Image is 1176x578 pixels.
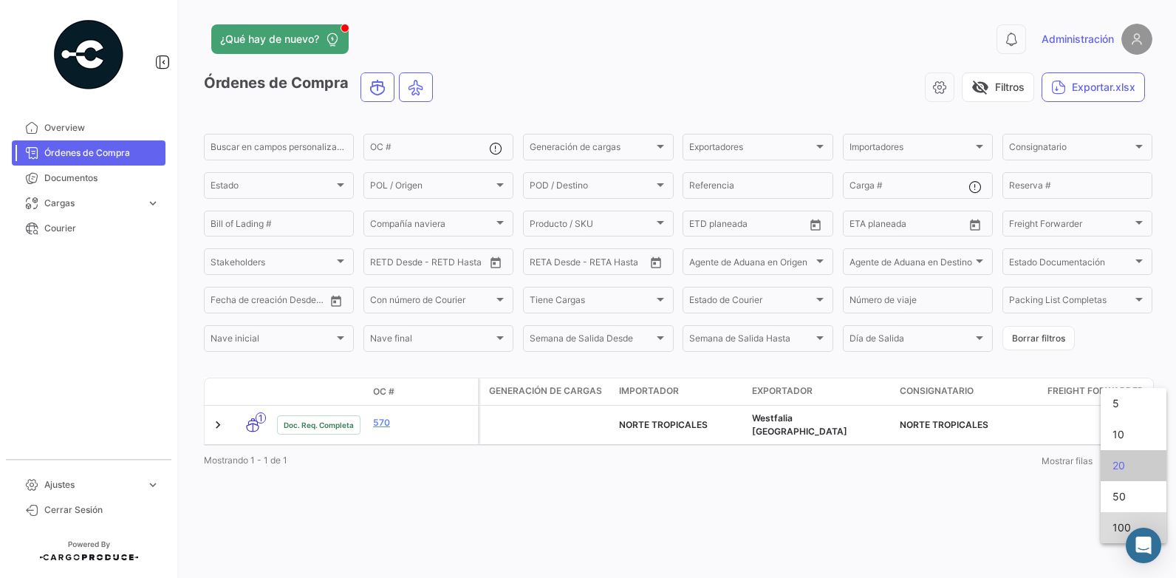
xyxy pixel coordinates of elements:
span: 10 [1112,419,1155,450]
span: 100 [1112,512,1155,543]
div: Abrir Intercom Messenger [1126,528,1161,563]
span: 20 [1112,450,1155,481]
span: 5 [1112,388,1155,419]
span: 50 [1112,481,1155,512]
